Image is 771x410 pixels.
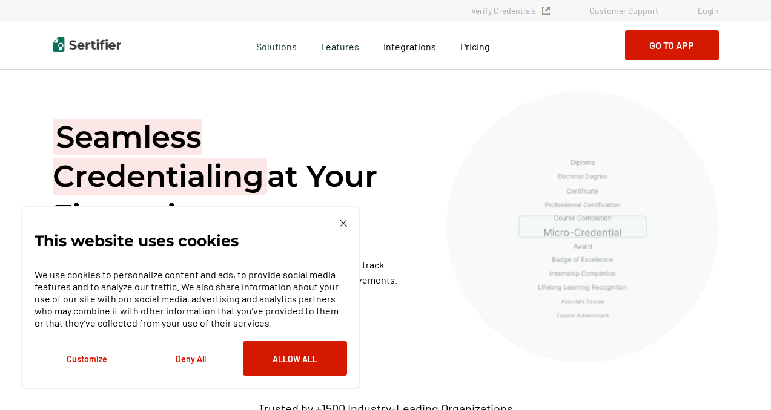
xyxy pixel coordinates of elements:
[460,41,490,52] span: Pricing
[256,37,297,53] span: Solutions
[561,299,604,304] g: Associate Degree
[698,5,719,16] a: Login
[139,341,243,376] button: Deny All
[35,235,239,247] p: This website uses cookies
[243,341,347,376] button: Allow All
[542,7,550,15] img: Verified
[340,220,347,227] img: Cookie Popup Close
[321,37,359,53] span: Features
[383,41,436,52] span: Integrations
[460,37,490,53] a: Pricing
[35,341,139,376] button: Customize
[471,5,550,16] a: Verify Credentials
[53,37,121,52] img: Sertifier | Digital Credentialing Platform
[625,30,719,60] button: Go to App
[383,37,436,53] a: Integrations
[53,119,267,195] span: Seamless Credentialing
[53,117,416,235] h1: at Your Fingertips
[589,5,658,16] a: Customer Support
[35,268,347,329] p: We use cookies to personalize content and ads, to provide social media features and to analyze ou...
